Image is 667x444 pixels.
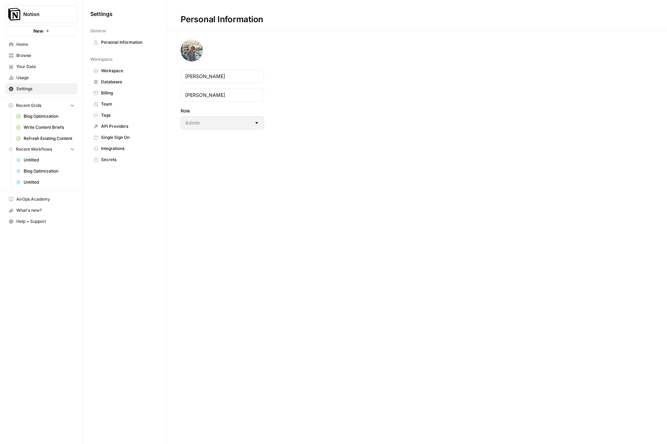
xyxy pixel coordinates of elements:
span: API Providers [101,123,156,129]
span: Notion [23,11,65,18]
span: Blog Optimization [24,168,74,174]
span: Billing [101,90,156,96]
img: Notion Logo [8,8,20,20]
a: Workspace [90,65,159,76]
a: Secrets [90,154,159,165]
span: Workspace [101,68,156,74]
a: Single Sign On [90,132,159,143]
a: Home [6,39,77,50]
span: Workspace [90,56,113,62]
button: Help + Support [6,216,77,227]
a: Blog Optimization [13,166,77,177]
a: Write Content Briefs [13,122,77,133]
a: Untitled [13,177,77,188]
span: Databases [101,79,156,85]
span: Secrets [101,157,156,163]
span: Your Data [16,64,74,70]
span: Help + Support [16,218,74,225]
span: Write Content Briefs [24,124,74,131]
a: Settings [6,83,77,94]
span: New [33,27,43,34]
a: Team [90,99,159,110]
a: Refresh Existing Content [13,133,77,144]
button: Recent Grids [6,100,77,111]
img: avatar [181,39,203,61]
a: Browse [6,50,77,61]
button: What's new? [6,205,77,216]
span: Browse [16,52,74,59]
span: Recent Workflows [16,146,52,152]
a: Usage [6,72,77,83]
a: AirOps Academy [6,194,77,205]
a: Integrations [90,143,159,154]
span: Personal Information [101,39,156,45]
span: Integrations [101,145,156,152]
a: Personal Information [90,37,159,48]
div: Personal Information [167,14,277,25]
a: Untitled [13,154,77,166]
a: Tags [90,110,159,121]
label: Role [181,107,264,114]
button: Recent Workflows [6,144,77,154]
button: New [6,26,77,36]
span: Settings [90,10,113,18]
span: Usage [16,75,74,81]
span: Team [101,101,156,107]
span: Refresh Existing Content [24,135,74,142]
span: Blog Optimization [24,113,74,119]
span: Recent Grids [16,102,41,109]
a: Databases [90,76,159,87]
a: API Providers [90,121,159,132]
span: Settings [16,86,74,92]
span: Tags [101,112,156,118]
span: AirOps Academy [16,196,74,202]
button: Workspace: Notion [6,6,77,23]
span: Single Sign On [101,134,156,141]
a: Blog Optimization [13,111,77,122]
a: Your Data [6,61,77,72]
a: Billing [90,87,159,99]
span: Untitled [24,157,74,163]
span: Home [16,41,74,48]
span: Untitled [24,179,74,185]
span: General [90,28,106,34]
